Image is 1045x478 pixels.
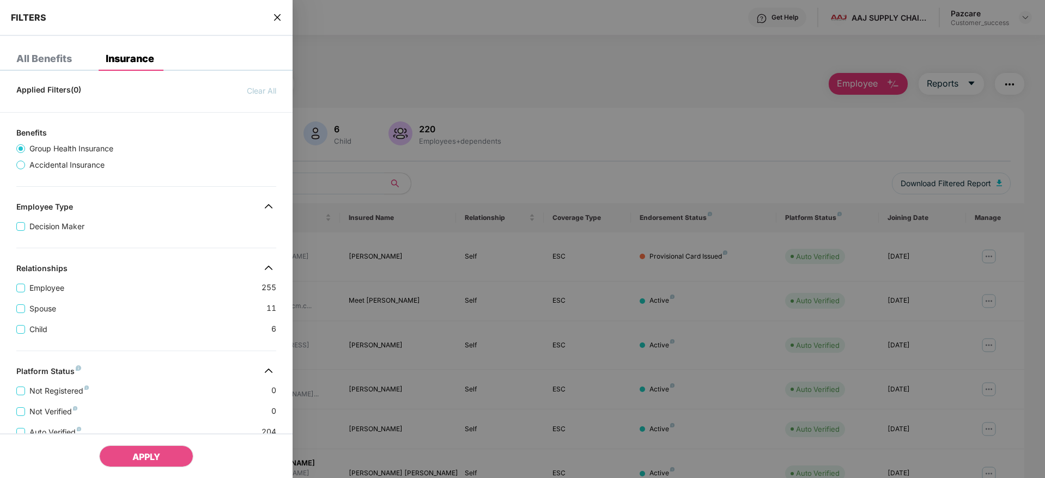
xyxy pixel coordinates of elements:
[25,385,93,397] span: Not Registered
[77,427,81,431] img: svg+xml;base64,PHN2ZyB4bWxucz0iaHR0cDovL3d3dy53My5vcmcvMjAwMC9zdmciIHdpZHRoPSI4IiBoZWlnaHQ9IjgiIH...
[16,85,81,97] span: Applied Filters(0)
[25,426,86,438] span: Auto Verified
[260,259,277,277] img: svg+xml;base64,PHN2ZyB4bWxucz0iaHR0cDovL3d3dy53My5vcmcvMjAwMC9zdmciIHdpZHRoPSIzMiIgaGVpZ2h0PSIzMi...
[25,282,69,294] span: Employee
[25,323,52,335] span: Child
[76,365,81,371] img: svg+xml;base64,PHN2ZyB4bWxucz0iaHR0cDovL3d3dy53My5vcmcvMjAwMC9zdmciIHdpZHRoPSI4IiBoZWlnaHQ9IjgiIH...
[16,263,68,277] div: Relationships
[262,426,276,438] span: 204
[271,323,276,335] span: 6
[260,362,277,379] img: svg+xml;base64,PHN2ZyB4bWxucz0iaHR0cDovL3d3dy53My5vcmcvMjAwMC9zdmciIHdpZHRoPSIzMiIgaGVpZ2h0PSIzMi...
[25,143,118,155] span: Group Health Insurance
[260,198,277,215] img: svg+xml;base64,PHN2ZyB4bWxucz0iaHR0cDovL3d3dy53My5vcmcvMjAwMC9zdmciIHdpZHRoPSIzMiIgaGVpZ2h0PSIzMi...
[271,405,276,418] span: 0
[132,451,160,462] span: APPLY
[25,220,89,232] span: Decision Maker
[262,281,276,294] span: 255
[25,303,60,315] span: Spouse
[106,53,154,64] div: Insurance
[16,53,72,64] div: All Benefits
[11,12,46,23] span: FILTERS
[84,385,89,390] img: svg+xml;base64,PHN2ZyB4bWxucz0iaHR0cDovL3d3dy53My5vcmcvMjAwMC9zdmciIHdpZHRoPSI4IiBoZWlnaHQ9IjgiIH...
[16,202,73,215] div: Employee Type
[16,366,81,379] div: Platform Status
[99,445,193,467] button: APPLY
[25,159,109,171] span: Accidental Insurance
[25,406,82,418] span: Not Verified
[73,406,77,410] img: svg+xml;base64,PHN2ZyB4bWxucz0iaHR0cDovL3d3dy53My5vcmcvMjAwMC9zdmciIHdpZHRoPSI4IiBoZWlnaHQ9IjgiIH...
[247,85,276,97] span: Clear All
[271,384,276,397] span: 0
[273,12,282,23] span: close
[266,302,276,315] span: 11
